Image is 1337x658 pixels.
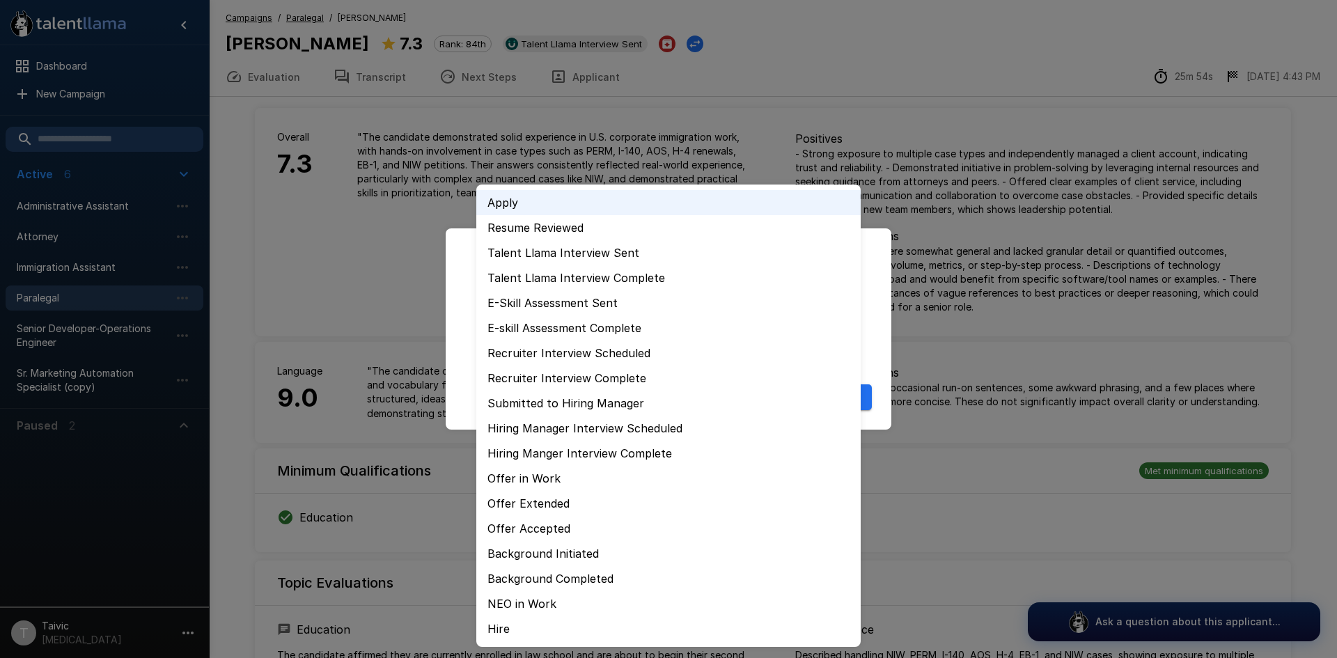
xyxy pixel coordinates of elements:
li: Talent Llama Interview Sent [476,240,861,265]
li: Recruiter Interview Scheduled [476,340,861,366]
li: Offer in Work [476,466,861,491]
li: Apply [476,190,861,215]
li: Resume Reviewed [476,215,861,240]
li: Submitted to Hiring Manager [476,391,861,416]
li: Hiring Manger Interview Complete [476,441,861,466]
li: NEO in Work [476,591,861,616]
li: Background Initiated [476,541,861,566]
li: E-Skill Assessment Sent [476,290,861,315]
li: Offer Accepted [476,516,861,541]
li: Talent Llama Interview Complete [476,265,861,290]
li: E-skill Assessment Complete [476,315,861,340]
li: Background Completed [476,566,861,591]
li: Offer Extended [476,491,861,516]
li: Hiring Manager Interview Scheduled [476,416,861,441]
li: Hire [476,616,861,641]
li: Recruiter Interview Complete [476,366,861,391]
